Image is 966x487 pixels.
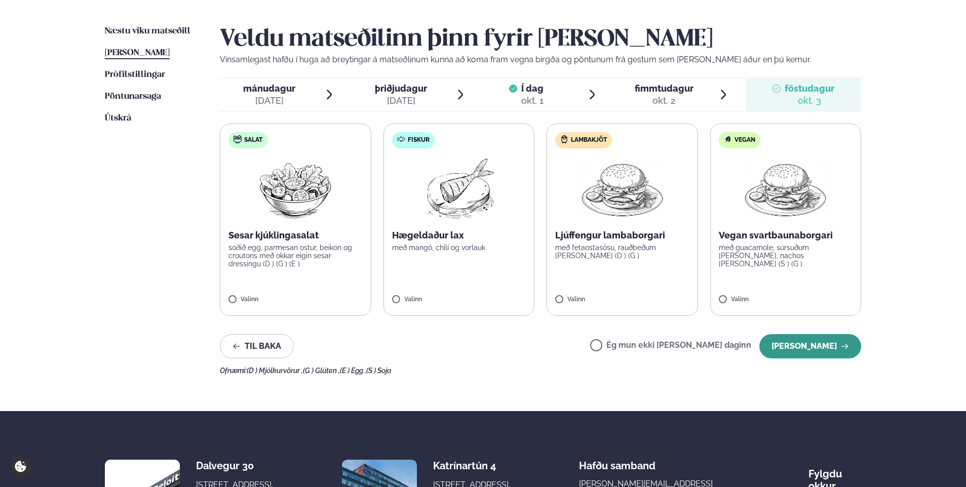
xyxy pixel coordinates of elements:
span: Í dag [521,83,544,95]
span: Vegan [735,136,755,144]
p: Vinsamlegast hafðu í huga að breytingar á matseðlinum kunna að koma fram vegna birgða og pöntunum... [220,54,861,66]
img: Hamburger.png [741,156,830,221]
span: Hafðu samband [579,452,655,472]
a: [PERSON_NAME] [105,47,170,59]
h2: Veldu matseðilinn þinn fyrir [PERSON_NAME] [220,25,861,54]
span: föstudagur [785,83,834,94]
a: Útskrá [105,112,131,125]
span: Næstu viku matseðill [105,27,190,35]
p: soðið egg, parmesan ostur, beikon og croutons með okkar eigin sesar dressingu (D ) (G ) (E ) [228,243,363,268]
div: [DATE] [243,95,295,107]
img: Vegan.svg [724,135,732,143]
img: fish.svg [397,135,405,143]
div: Dalvegur 30 [196,460,277,472]
span: Salat [244,136,262,144]
p: Sesar kjúklingasalat [228,229,363,241]
img: Fish.png [414,156,504,221]
div: okt. 3 [785,95,834,107]
span: Pöntunarsaga [105,92,161,101]
button: Til baka [220,334,294,358]
span: mánudagur [243,83,295,94]
div: Katrínartún 4 [433,460,514,472]
span: (G ) Glúten , [303,367,340,375]
span: (E ) Egg , [340,367,366,375]
p: Ljúffengur lambaborgari [555,229,689,241]
span: [PERSON_NAME] [105,49,170,57]
img: Salad.png [251,156,340,221]
button: [PERSON_NAME] [759,334,861,358]
a: Cookie settings [10,456,31,477]
span: Lambakjöt [571,136,607,144]
div: [DATE] [375,95,427,107]
a: Pöntunarsaga [105,91,161,103]
p: Hægeldaður lax [392,229,526,241]
a: Prófílstillingar [105,69,165,81]
span: Útskrá [105,114,131,123]
span: fimmtudagur [635,83,693,94]
div: okt. 1 [521,95,544,107]
span: (D ) Mjólkurvörur , [247,367,303,375]
span: þriðjudagur [375,83,427,94]
p: með guacamole, súrsuðum [PERSON_NAME], nachos [PERSON_NAME] (S ) (G ) [719,243,853,268]
span: Fiskur [408,136,430,144]
span: (S ) Soja [366,367,392,375]
a: Næstu viku matseðill [105,25,190,37]
img: salad.svg [234,135,242,143]
p: með fetaostasósu, rauðbeðum [PERSON_NAME] (D ) (G ) [555,243,689,260]
div: okt. 2 [635,95,693,107]
div: Ofnæmi: [220,367,861,375]
img: Lamb.svg [560,135,568,143]
p: með mangó, chilí og vorlauk [392,243,526,252]
img: Hamburger.png [577,156,667,221]
span: Prófílstillingar [105,70,165,79]
p: Vegan svartbaunaborgari [719,229,853,241]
